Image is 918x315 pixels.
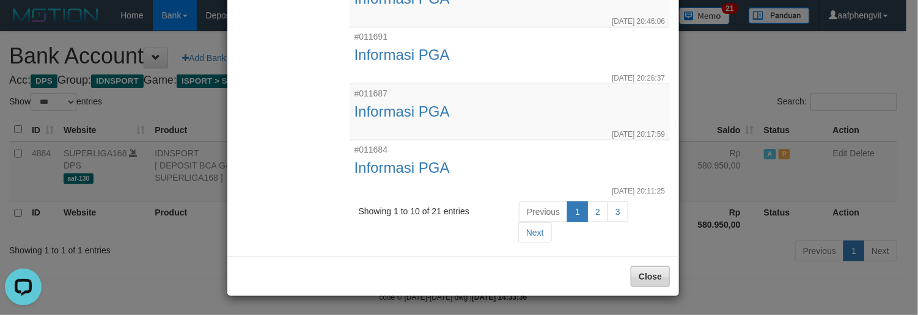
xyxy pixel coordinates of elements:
a: 1 [567,201,588,222]
a: 2 [587,201,608,222]
button: Close [631,266,670,287]
small: [DATE] 20:17:59 [612,129,665,140]
p: #011684 [354,143,666,156]
a: Informasi PGA [354,160,666,176]
a: Next [518,222,552,243]
a: Informasi PGA [354,104,666,120]
a: 3 [608,201,628,222]
div: Showing 1 to 10 of 21 entries [359,200,501,217]
p: #011691 [354,31,666,43]
a: Informasi PGA [354,47,666,63]
small: [DATE] 20:11:25 [612,186,665,197]
button: Open LiveChat chat widget [5,5,42,42]
small: [DATE] 20:46:06 [612,16,665,27]
small: [DATE] 20:26:37 [612,73,665,84]
a: Previous [519,201,568,222]
p: #011687 [354,87,666,100]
